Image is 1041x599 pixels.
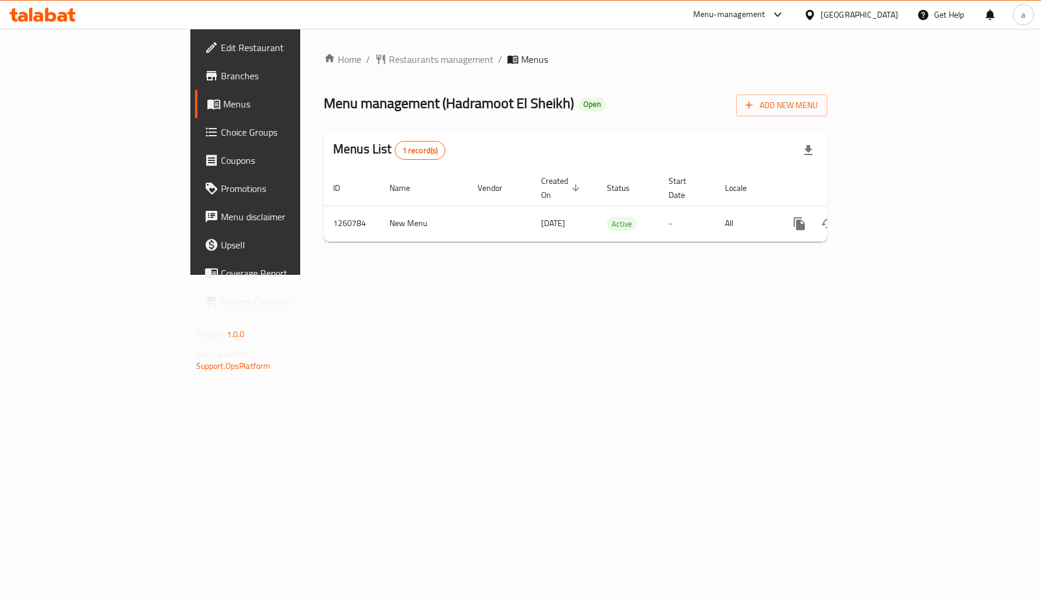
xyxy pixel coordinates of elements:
[746,98,818,113] span: Add New Menu
[659,206,716,241] td: -
[221,181,355,196] span: Promotions
[541,174,583,202] span: Created On
[195,231,364,259] a: Upsell
[776,170,908,206] th: Actions
[195,203,364,231] a: Menu disclaimer
[196,327,225,342] span: Version:
[221,294,355,308] span: Grocery Checklist
[324,52,827,66] nav: breadcrumb
[725,181,762,195] span: Locale
[366,52,370,66] li: /
[607,217,637,231] span: Active
[814,210,842,238] button: Change Status
[221,238,355,252] span: Upsell
[223,97,355,111] span: Menus
[821,8,898,21] div: [GEOGRAPHIC_DATA]
[521,52,548,66] span: Menus
[324,90,574,116] span: Menu management ( Hadramoot El Sheikh )
[579,99,606,109] span: Open
[195,33,364,62] a: Edit Restaurant
[324,170,908,242] table: enhanced table
[227,327,245,342] span: 1.0.0
[196,346,250,362] span: Get support on:
[221,69,355,83] span: Branches
[195,90,364,118] a: Menus
[541,216,565,231] span: [DATE]
[195,146,364,174] a: Coupons
[195,174,364,203] a: Promotions
[389,52,493,66] span: Restaurants management
[333,181,355,195] span: ID
[221,266,355,280] span: Coverage Report
[395,145,445,156] span: 1 record(s)
[221,153,355,167] span: Coupons
[736,95,827,116] button: Add New Menu
[395,141,446,160] div: Total records count
[498,52,502,66] li: /
[693,8,765,22] div: Menu-management
[333,140,445,160] h2: Menus List
[195,287,364,315] a: Grocery Checklist
[195,259,364,287] a: Coverage Report
[1021,8,1025,21] span: a
[607,181,645,195] span: Status
[195,118,364,146] a: Choice Groups
[221,125,355,139] span: Choice Groups
[785,210,814,238] button: more
[716,206,776,241] td: All
[478,181,518,195] span: Vendor
[389,181,425,195] span: Name
[794,136,822,164] div: Export file
[196,358,271,373] a: Support.OpsPlatform
[669,174,701,202] span: Start Date
[579,97,606,112] div: Open
[375,52,493,66] a: Restaurants management
[380,206,468,241] td: New Menu
[195,62,364,90] a: Branches
[221,210,355,224] span: Menu disclaimer
[221,41,355,55] span: Edit Restaurant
